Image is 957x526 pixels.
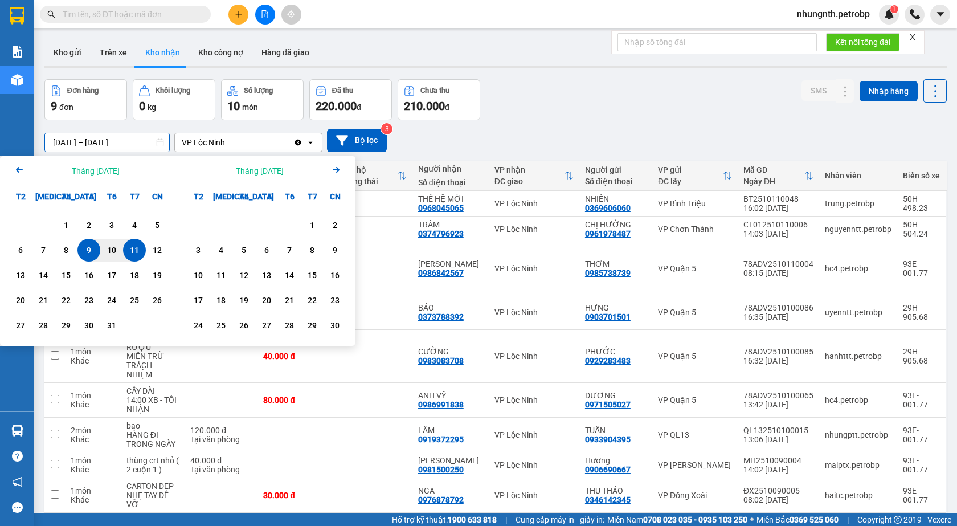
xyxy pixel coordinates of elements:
[221,79,304,120] button: Số lượng10món
[187,314,210,337] div: Choose Thứ Hai, tháng 11 24 2025. It's available.
[825,264,891,273] div: hc4.petrobp
[304,218,320,232] div: 1
[281,268,297,282] div: 14
[71,347,115,356] div: 1 món
[304,293,320,307] div: 22
[55,214,77,237] div: Choose Thứ Tư, tháng 10 1 2025. It's available.
[35,319,51,332] div: 28
[77,185,100,208] div: T5
[585,229,631,238] div: 0961978487
[187,289,210,312] div: Choose Thứ Hai, tháng 11 17 2025. It's available.
[9,264,32,287] div: Choose Thứ Hai, tháng 10 13 2025. It's available.
[32,264,55,287] div: Choose Thứ Ba, tháng 10 14 2025. It's available.
[71,400,115,409] div: Khác
[13,163,26,177] svg: Arrow Left
[930,5,950,25] button: caret-down
[55,289,77,312] div: Choose Thứ Tư, tháng 10 22 2025. It's available.
[10,7,24,25] img: logo-vxr
[190,319,206,332] div: 24
[418,203,464,213] div: 0968045065
[418,400,464,409] div: 0986991838
[11,425,23,437] img: warehouse-icon
[213,243,229,257] div: 4
[126,218,142,232] div: 4
[44,79,127,120] button: Đơn hàng9đơn
[123,239,146,262] div: Selected end date. Thứ Bảy, tháng 10 11 2025. It's available.
[100,214,123,237] div: Choose Thứ Sáu, tháng 10 3 2025. It's available.
[585,426,647,435] div: TUẤN
[9,314,32,337] div: Choose Thứ Hai, tháng 10 27 2025. It's available.
[190,426,252,435] div: 120.000 đ
[306,138,315,147] svg: open
[156,87,190,95] div: Khối lượng
[255,239,278,262] div: Choose Thứ Năm, tháng 11 6 2025. It's available.
[149,293,165,307] div: 26
[890,5,898,13] sup: 1
[71,391,115,400] div: 1 món
[324,264,346,287] div: Choose Chủ Nhật, tháng 11 16 2025. It's available.
[903,220,940,238] div: 50H-504.24
[55,264,77,287] div: Choose Thứ Tư, tháng 10 15 2025. It's available.
[55,314,77,337] div: Choose Thứ Tư, tháng 10 29 2025. It's available.
[304,243,320,257] div: 8
[104,293,120,307] div: 24
[825,308,891,317] div: uyenntt.petrobp
[743,220,813,229] div: CT012510110006
[77,239,100,262] div: Selected start date. Thứ Năm, tháng 10 9 2025. It's available.
[235,10,243,18] span: plus
[100,239,123,262] div: Choose Thứ Sáu, tháng 10 10 2025. It's available.
[126,293,142,307] div: 25
[418,347,483,356] div: CƯỜNG
[71,356,115,365] div: Khác
[278,314,301,337] div: Choose Thứ Sáu, tháng 11 28 2025. It's available.
[146,289,169,312] div: Choose Chủ Nhật, tháng 10 26 2025. It's available.
[301,185,324,208] div: T7
[81,243,97,257] div: 9
[263,352,329,361] div: 40.000 đ
[210,289,232,312] div: Choose Thứ Ba, tháng 11 18 2025. It's available.
[327,129,387,152] button: Bộ lọc
[743,426,813,435] div: QL132510100015
[585,400,631,409] div: 0971505027
[126,395,179,414] div: 14:00 XB - TỐI NHẬN
[324,214,346,237] div: Choose Chủ Nhật, tháng 11 2 2025. It's available.
[743,203,813,213] div: 16:02 [DATE]
[418,312,464,321] div: 0373788392
[213,319,229,332] div: 25
[743,268,813,278] div: 08:15 [DATE]
[236,243,252,257] div: 5
[418,164,483,173] div: Người nhận
[136,39,189,66] button: Kho nhận
[255,5,275,25] button: file-add
[187,239,210,262] div: Choose Thứ Hai, tháng 11 3 2025. It's available.
[228,5,248,25] button: plus
[81,268,97,282] div: 16
[489,161,579,191] th: Toggle SortBy
[935,9,946,19] span: caret-down
[278,239,301,262] div: Choose Thứ Sáu, tháng 11 7 2025. It's available.
[903,171,940,180] div: Biển số xe
[278,289,301,312] div: Choose Thứ Sáu, tháng 11 21 2025. It's available.
[123,214,146,237] div: Choose Thứ Bảy, tháng 10 4 2025. It's available.
[45,133,169,152] input: Select a date range.
[236,319,252,332] div: 26
[72,165,120,177] div: Tháng [DATE]
[324,289,346,312] div: Choose Chủ Nhật, tháng 11 23 2025. It's available.
[658,352,732,361] div: VP Quận 5
[100,289,123,312] div: Choose Thứ Sáu, tháng 10 24 2025. It's available.
[126,430,179,448] div: HÀNG ĐI TRONG NGÀY
[149,268,165,282] div: 19
[104,243,120,257] div: 10
[304,319,320,332] div: 29
[585,165,647,174] div: Người gửi
[329,163,343,177] svg: Arrow Right
[261,10,269,18] span: file-add
[236,268,252,282] div: 12
[892,5,896,13] span: 1
[826,33,899,51] button: Kết nối tổng đài
[77,289,100,312] div: Choose Thứ Năm, tháng 10 23 2025. It's available.
[32,314,55,337] div: Choose Thứ Ba, tháng 10 28 2025. It's available.
[658,225,732,234] div: VP Chơn Thành
[418,268,464,278] div: 0986842567
[189,39,252,66] button: Kho công nợ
